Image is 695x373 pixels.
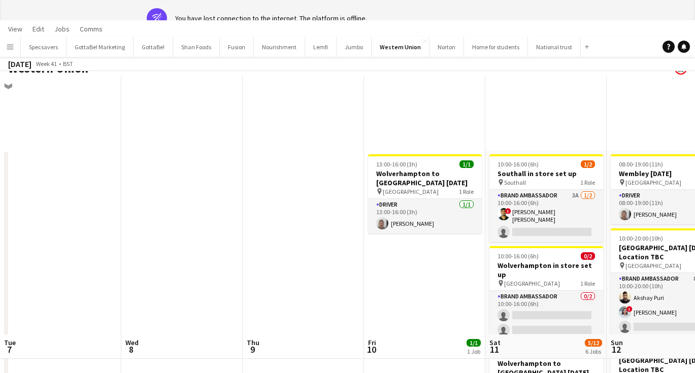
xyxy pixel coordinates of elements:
div: 6 Jobs [585,348,602,355]
span: 1/1 [467,339,481,347]
span: 8 [124,344,139,355]
span: 7 [3,344,16,355]
a: Jobs [50,22,74,36]
app-job-card: 13:00-16:00 (3h)1/1Wolverhampton to [GEOGRAPHIC_DATA] [DATE] [GEOGRAPHIC_DATA]1 RoleDriver1/113:0... [368,154,482,233]
app-job-card: 10:00-16:00 (6h)0/2Wolverhampton in store set up [GEOGRAPHIC_DATA]1 RoleBrand Ambassador0/210:00-... [489,246,603,340]
button: Jumbo [337,37,372,57]
a: View [4,22,26,36]
span: 08:00-19:00 (11h) [619,160,663,168]
app-job-card: 10:00-16:00 (6h)1/2Southall in store set up Southall1 RoleBrand Ambassador3A1/210:00-16:00 (6h)![... [489,154,603,242]
a: Comms [76,22,107,36]
span: 1/2 [581,160,595,168]
span: Fri [368,338,376,347]
span: Jobs [54,24,70,33]
span: 1/1 [459,160,474,168]
app-card-role: Driver1/113:00-16:00 (3h)[PERSON_NAME] [368,199,482,233]
div: [DATE] [8,59,31,69]
span: 0/2 [581,252,595,260]
button: Nourishment [254,37,305,57]
span: 10:00-20:00 (10h) [619,234,663,242]
button: Home for students [464,37,528,57]
a: Edit [28,22,48,36]
button: Western Union [372,37,429,57]
span: ! [626,306,633,312]
span: [GEOGRAPHIC_DATA] [625,262,681,269]
button: Fusion [220,37,254,57]
span: Week 41 [34,60,59,67]
span: 1 Role [580,179,595,186]
span: Edit [32,24,44,33]
span: Tue [4,338,16,347]
span: Southall [504,179,526,186]
span: Sat [489,338,501,347]
span: View [8,24,22,33]
span: [GEOGRAPHIC_DATA] [383,188,439,195]
button: GottaBe! Marketing [67,37,134,57]
button: National trust [528,37,581,57]
h3: Wolverhampton to [GEOGRAPHIC_DATA] [DATE] [368,169,482,187]
span: 12 [609,344,623,355]
span: Comms [80,24,103,33]
app-card-role: Brand Ambassador0/210:00-16:00 (6h) [489,291,603,340]
span: 10:00-16:00 (6h) [498,160,539,168]
span: 5/12 [585,339,602,347]
span: 9 [245,344,259,355]
div: BST [63,60,73,67]
span: 10 [367,344,376,355]
div: 1 Job [467,348,480,355]
span: 10:00-16:00 (6h) [498,252,539,260]
span: Thu [247,338,259,347]
span: Wed [125,338,139,347]
button: Specsavers [21,37,67,57]
app-card-role: Brand Ambassador3A1/210:00-16:00 (6h)![PERSON_NAME] [PERSON_NAME] [489,190,603,242]
span: Sun [611,338,623,347]
span: 1 Role [459,188,474,195]
button: Lemfi [305,37,337,57]
span: 11 [488,344,501,355]
h3: Wolverhampton in store set up [489,261,603,279]
h3: Southall in store set up [489,169,603,178]
span: ! [505,208,511,214]
button: Shan Foods [173,37,220,57]
div: You have lost connection to the internet. The platform is offline. [175,14,367,23]
button: Norton [429,37,464,57]
span: 13:00-16:00 (3h) [376,160,417,168]
span: [GEOGRAPHIC_DATA] [625,179,681,186]
span: [GEOGRAPHIC_DATA] [504,280,560,287]
button: GottaBe! [134,37,173,57]
span: 1 Role [580,280,595,287]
